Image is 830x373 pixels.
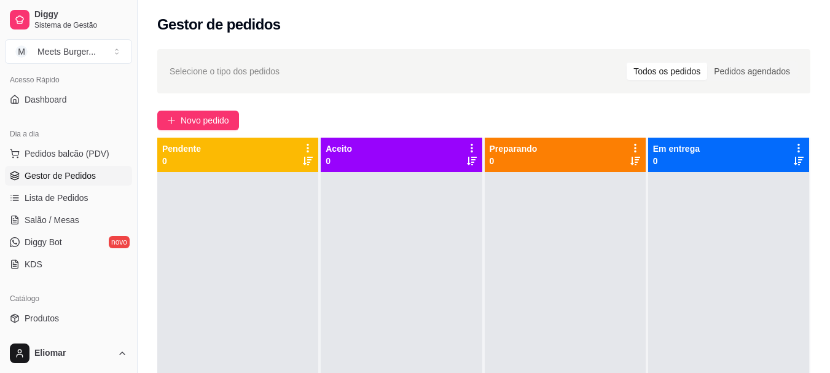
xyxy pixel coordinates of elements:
a: Produtos [5,308,132,328]
a: Diggy Botnovo [5,232,132,252]
div: Pedidos agendados [707,63,797,80]
a: Lista de Pedidos [5,188,132,208]
span: Lista de Pedidos [25,192,88,204]
p: Preparando [490,143,538,155]
span: Selecione o tipo dos pedidos [170,65,280,78]
span: Dashboard [25,93,67,106]
p: 0 [490,155,538,167]
span: Gestor de Pedidos [25,170,96,182]
button: Eliomar [5,339,132,368]
div: Meets Burger ... [37,45,96,58]
div: Todos os pedidos [627,63,707,80]
div: Dia a dia [5,124,132,144]
a: Salão / Mesas [5,210,132,230]
p: 0 [326,155,352,167]
span: M [15,45,28,58]
a: Gestor de Pedidos [5,166,132,186]
span: plus [167,116,176,125]
span: Produtos [25,312,59,324]
a: KDS [5,254,132,274]
button: Select a team [5,39,132,64]
span: Salão / Mesas [25,214,79,226]
h2: Gestor de pedidos [157,15,281,34]
p: Em entrega [653,143,700,155]
a: DiggySistema de Gestão [5,5,132,34]
span: KDS [25,258,42,270]
p: Aceito [326,143,352,155]
a: Dashboard [5,90,132,109]
span: Diggy Bot [25,236,62,248]
span: Sistema de Gestão [34,20,127,30]
span: Pedidos balcão (PDV) [25,147,109,160]
p: Pendente [162,143,201,155]
span: Eliomar [34,348,112,359]
span: Diggy [34,9,127,20]
div: Catálogo [5,289,132,308]
button: Novo pedido [157,111,239,130]
button: Pedidos balcão (PDV) [5,144,132,163]
p: 0 [653,155,700,167]
a: Complementos [5,331,132,350]
span: Novo pedido [181,114,229,127]
div: Acesso Rápido [5,70,132,90]
p: 0 [162,155,201,167]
